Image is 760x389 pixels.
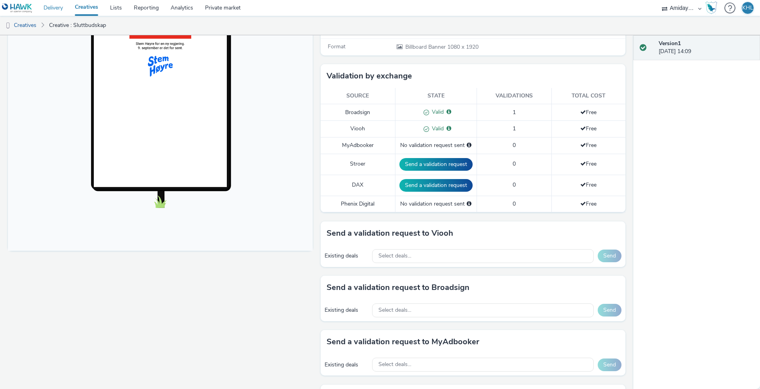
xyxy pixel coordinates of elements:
[580,181,597,189] span: Free
[580,109,597,116] span: Free
[513,160,516,168] span: 0
[405,43,447,51] span: Billboard Banner
[399,158,473,171] button: Send a validation request
[378,307,411,314] span: Select deals...
[598,250,621,262] button: Send
[659,40,681,47] strong: Version 1
[429,108,444,116] span: Valid
[429,125,444,132] span: Valid
[378,361,411,368] span: Select deals...
[580,141,597,149] span: Free
[327,282,469,294] h3: Send a validation request to Broadsign
[321,196,395,212] td: Phenix Digital
[327,336,479,348] h3: Send a validation request to MyAdbooker
[2,3,32,13] img: undefined Logo
[321,154,395,175] td: Stroer
[399,200,473,208] div: No validation request sent
[325,252,368,260] div: Existing deals
[580,125,597,132] span: Free
[467,141,471,149] div: Please select a deal below and click on Send to send a validation request to MyAdbooker.
[551,88,625,104] th: Total cost
[4,22,12,30] img: dooh
[598,358,621,371] button: Send
[580,160,597,168] span: Free
[742,2,753,14] div: KHL
[327,70,412,82] h3: Validation by exchange
[321,175,395,196] td: DAX
[321,121,395,137] td: Viooh
[513,200,516,208] span: 0
[467,200,471,208] div: Please select a deal below and click on Send to send a validation request to Phenix Digital.
[513,181,516,189] span: 0
[513,141,516,149] span: 0
[395,88,477,104] th: State
[115,25,190,158] img: Advertisement preview
[45,16,110,35] a: Creative : Sluttbudskap
[477,88,551,104] th: Validations
[325,306,368,314] div: Existing deals
[327,227,453,239] h3: Send a validation request to Viooh
[325,361,368,369] div: Existing deals
[705,2,720,14] a: Hawk Academy
[378,253,411,259] span: Select deals...
[321,137,395,154] td: MyAdbooker
[659,40,754,56] div: [DATE] 14:09
[580,200,597,208] span: Free
[598,304,621,317] button: Send
[399,141,473,149] div: No validation request sent
[328,43,346,50] span: Format
[399,179,473,192] button: Send a validation request
[321,88,395,104] th: Source
[513,109,516,116] span: 1
[405,43,479,51] span: 1080 x 1920
[321,104,395,121] td: Broadsign
[513,125,516,132] span: 1
[705,2,717,14] img: Hawk Academy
